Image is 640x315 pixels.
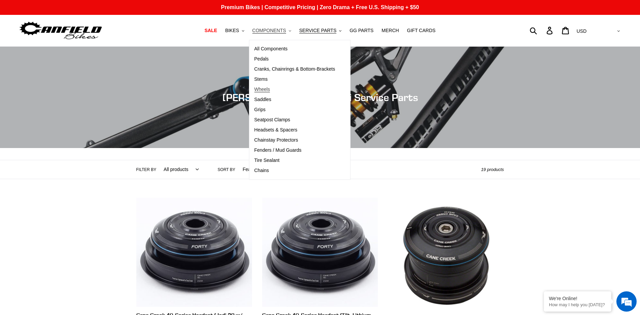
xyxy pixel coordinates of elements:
[296,26,345,35] button: SERVICE PARTS
[378,26,402,35] a: MERCH
[249,115,340,125] a: Seatpost Clamps
[249,166,340,176] a: Chains
[350,28,373,33] span: GG PARTS
[249,64,340,74] a: Cranks, Chainrings & Bottom-Brackets
[254,107,266,113] span: Grips
[22,34,38,51] img: d_696896380_company_1647369064580_696896380
[249,145,340,155] a: Fenders / Mud Guards
[254,97,272,102] span: Saddles
[249,44,340,54] a: All Components
[249,74,340,84] a: Stems
[249,135,340,145] a: Chainstay Protectors
[407,28,436,33] span: GIFT CARDS
[45,38,123,47] div: Chat with us now
[249,125,340,135] a: Headsets & Spacers
[254,137,298,143] span: Chainstay Protectors
[249,54,340,64] a: Pedals
[249,95,340,105] a: Saddles
[382,28,399,33] span: MERCH
[222,26,247,35] button: BIKES
[3,185,129,208] textarea: Type your message and hit 'Enter'
[252,28,286,33] span: COMPONENTS
[111,3,127,20] div: Minimize live chat window
[346,26,377,35] a: GG PARTS
[222,91,418,103] span: [PERSON_NAME] Bikes Jedi Service Parts
[39,85,93,153] span: We're online!
[254,66,335,72] span: Cranks, Chainrings & Bottom-Brackets
[549,302,606,307] p: How may I help you today?
[481,167,504,172] span: 19 products
[7,37,18,47] div: Navigation go back
[254,87,270,92] span: Wheels
[254,76,268,82] span: Stems
[19,20,103,41] img: Canfield Bikes
[404,26,439,35] a: GIFT CARDS
[254,127,298,133] span: Headsets & Spacers
[136,167,157,173] label: Filter by
[254,56,269,62] span: Pedals
[204,28,217,33] span: SALE
[254,117,290,123] span: Seatpost Clamps
[254,168,269,173] span: Chains
[254,157,280,163] span: Tire Sealant
[254,147,302,153] span: Fenders / Mud Guards
[225,28,239,33] span: BIKES
[249,26,295,35] button: COMPONENTS
[254,46,288,52] span: All Components
[249,155,340,166] a: Tire Sealant
[249,84,340,95] a: Wheels
[249,105,340,115] a: Grips
[218,167,235,173] label: Sort by
[533,23,551,38] input: Search
[549,296,606,301] div: We're Online!
[201,26,220,35] a: SALE
[299,28,336,33] span: SERVICE PARTS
